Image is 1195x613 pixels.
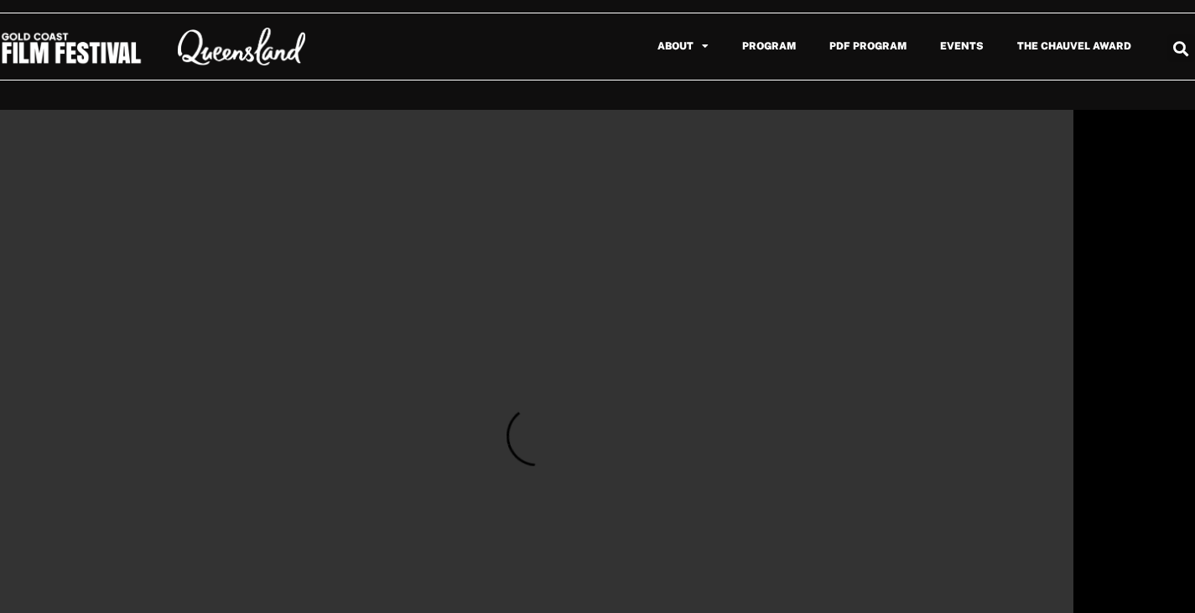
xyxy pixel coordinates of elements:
[923,27,1000,65] a: Events
[641,27,725,65] a: About
[813,27,923,65] a: PDF Program
[340,27,1148,65] nav: Menu
[1000,27,1148,65] a: The Chauvel Award
[725,27,813,65] a: Program
[1167,34,1195,62] div: Search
